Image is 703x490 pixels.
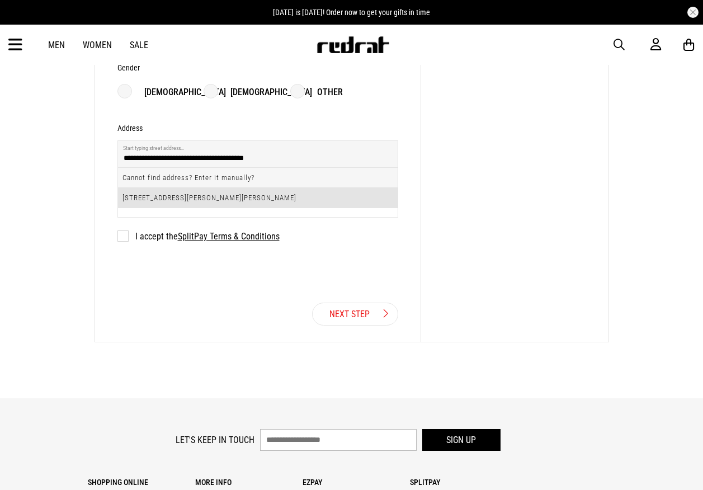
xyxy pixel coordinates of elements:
[48,40,65,50] a: Men
[273,8,430,17] span: [DATE] is [DATE]! Order now to get your gifts in time
[9,4,43,38] button: Open LiveChat chat widget
[176,435,254,445] label: Let's keep in touch
[117,231,280,242] label: I accept the
[117,63,140,72] h3: Gender
[195,478,303,487] p: More Info
[118,188,398,208] li: [STREET_ADDRESS][PERSON_NAME][PERSON_NAME]
[303,478,410,487] p: Ezpay
[410,478,517,487] p: Splitpay
[130,40,148,50] a: Sale
[83,40,112,50] a: Women
[88,478,195,487] p: Shopping Online
[219,86,312,99] p: [DEMOGRAPHIC_DATA]
[422,429,501,451] button: Sign up
[306,86,343,99] p: Other
[133,86,226,99] p: [DEMOGRAPHIC_DATA]
[118,168,398,188] li: Cannot find address? Enter it manually?
[312,303,398,326] a: Next Step
[316,36,390,53] img: Redrat logo
[117,124,143,133] h3: Address
[178,231,280,242] a: SplitPay Terms & Conditions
